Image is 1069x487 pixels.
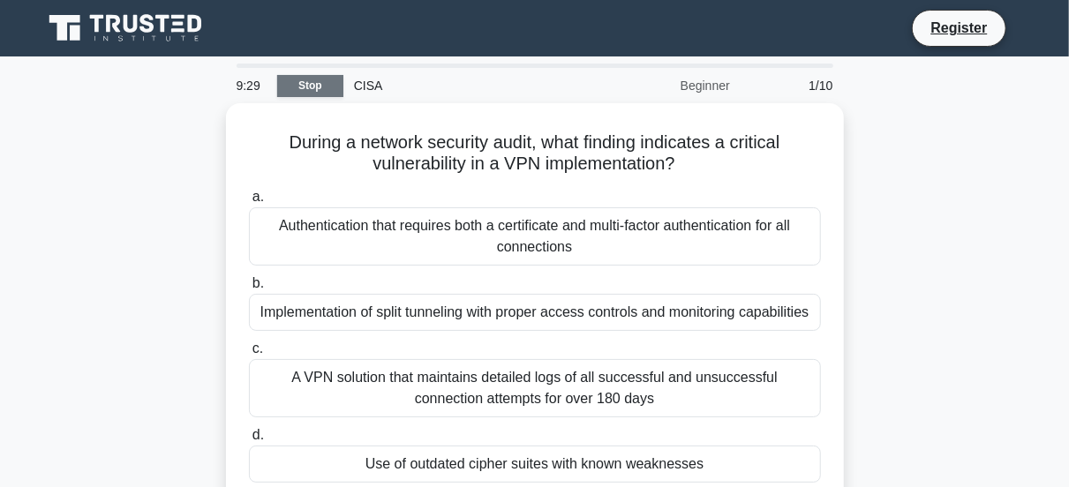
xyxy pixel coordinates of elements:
[247,131,823,176] h5: During a network security audit, what finding indicates a critical vulnerability in a VPN impleme...
[920,17,997,39] a: Register
[277,75,343,97] a: Stop
[252,189,264,204] span: a.
[252,427,264,442] span: d.
[252,275,264,290] span: b.
[741,68,844,103] div: 1/10
[343,68,586,103] div: CISA
[249,207,821,266] div: Authentication that requires both a certificate and multi-factor authentication for all connections
[586,68,741,103] div: Beginner
[249,446,821,483] div: Use of outdated cipher suites with known weaknesses
[252,341,263,356] span: c.
[226,68,277,103] div: 9:29
[249,294,821,331] div: Implementation of split tunneling with proper access controls and monitoring capabilities
[249,359,821,417] div: A VPN solution that maintains detailed logs of all successful and unsuccessful connection attempt...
